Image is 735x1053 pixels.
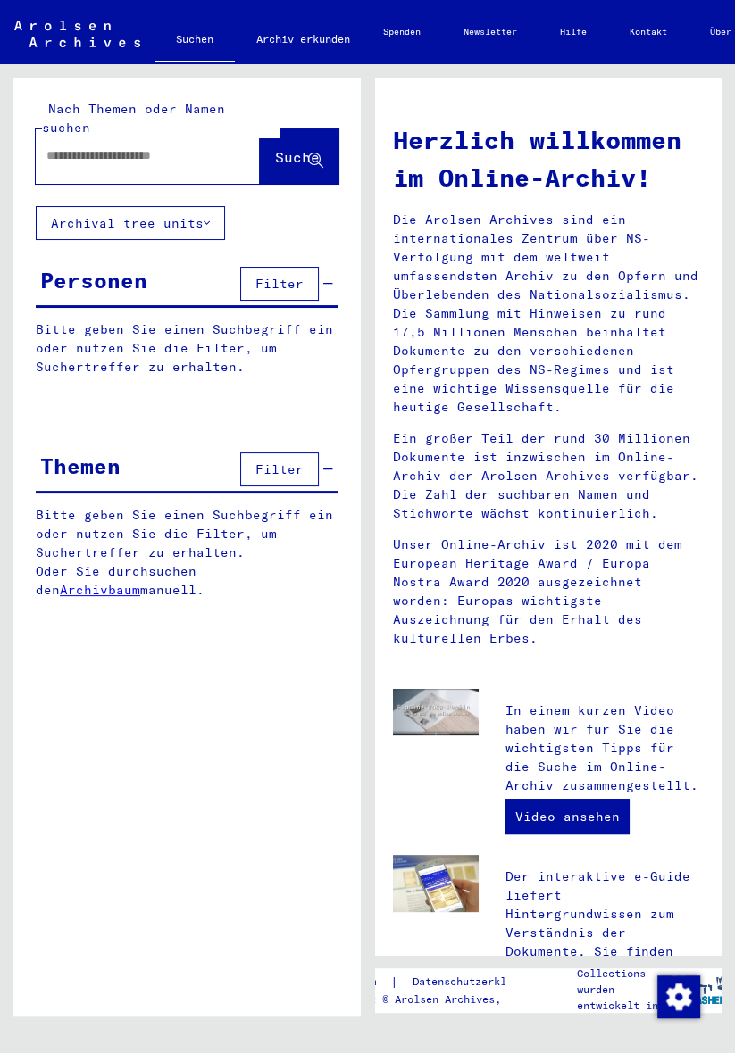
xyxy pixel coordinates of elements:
[393,429,705,523] p: Ein großer Teil der rund 30 Millionen Dokumente ist inzwischen im Online-Archiv der Arolsen Archi...
[320,991,559,1007] p: Copyright © Arolsen Archives, 2021
[393,535,705,648] p: Unser Online-Archiv ist 2020 mit dem European Heritage Award / Europa Nostra Award 2020 ausgezeic...
[505,701,704,795] p: In einem kurzen Video haben wir für Sie die wichtigsten Tipps für die Suche im Online-Archiv zusa...
[393,121,705,196] h1: Herzlich willkommen im Online-Archiv!
[40,450,121,482] div: Themen
[320,973,559,991] div: |
[255,461,304,477] span: Filter
[14,21,140,47] img: Arolsen_neg.svg
[608,11,689,54] a: Kontakt
[36,206,225,240] button: Archival tree units
[362,11,442,54] a: Spenden
[667,967,734,1012] img: yv_logo.png
[60,582,140,598] a: Archivbaum
[36,320,338,377] p: Bitte geben Sie einen Suchbegriff ein oder nutzen Sie die Filter, um Suchertreffer zu erhalten.
[255,276,304,292] span: Filter
[240,452,319,486] button: Filter
[393,689,479,735] img: video.jpg
[657,975,700,1018] img: Zustimmung ändern
[36,506,338,600] p: Bitte geben Sie einen Suchbegriff ein oder nutzen Sie die Filter, um Suchertreffer zu erhalten. O...
[260,129,338,184] button: Suche
[393,211,705,417] p: Die Arolsen Archives sind ein internationales Zentrum über NS-Verfolgung mit dem weltweit umfasse...
[539,11,608,54] a: Hilfe
[656,974,699,1017] div: Zustimmung ändern
[155,18,235,64] a: Suchen
[240,267,319,301] button: Filter
[42,101,225,136] mat-label: Nach Themen oder Namen suchen
[505,799,630,834] a: Video ansehen
[40,264,147,296] div: Personen
[393,855,479,912] img: eguide.jpg
[235,18,372,61] a: Archiv erkunden
[398,973,559,991] a: Datenschutzerklärung
[275,148,320,166] span: Suche
[577,982,679,1046] p: wurden entwickelt in Partnerschaft mit
[442,11,539,54] a: Newsletter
